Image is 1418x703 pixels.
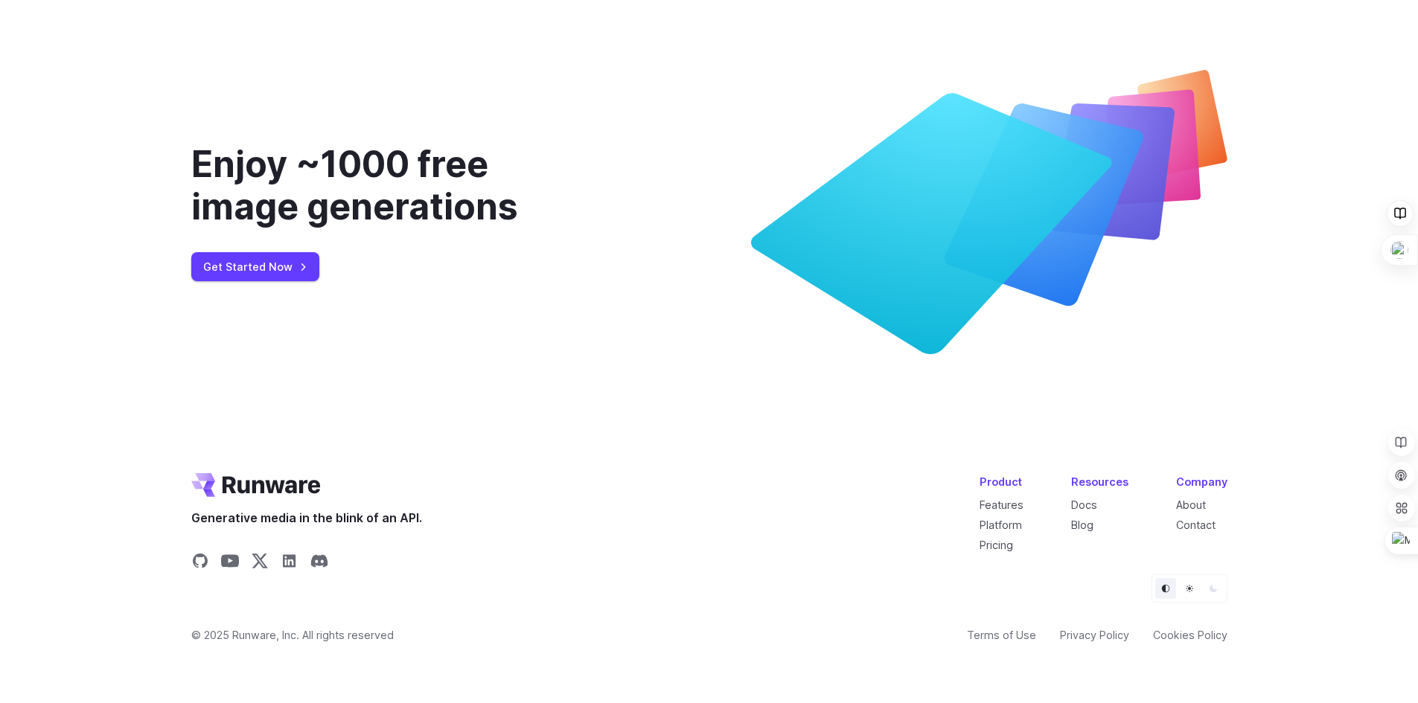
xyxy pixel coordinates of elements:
[191,509,422,528] span: Generative media in the blink of an API.
[980,473,1023,490] div: Product
[251,552,269,574] a: Share on X
[191,473,321,497] a: Go to /
[980,498,1023,511] a: Features
[1153,626,1227,643] a: Cookies Policy
[1179,578,1200,599] button: Light
[191,552,209,574] a: Share on GitHub
[281,552,298,574] a: Share on LinkedIn
[1152,574,1227,603] ul: Theme selector
[1203,578,1224,599] button: Dark
[1071,473,1128,490] div: Resources
[1176,473,1227,490] div: Company
[1071,519,1093,531] a: Blog
[980,519,1022,531] a: Platform
[1071,498,1097,511] a: Docs
[191,252,319,281] a: Get Started Now
[221,552,239,574] a: Share on YouTube
[1176,519,1216,531] a: Contact
[191,143,596,228] div: Enjoy ~1000 free image generations
[1176,498,1206,511] a: About
[967,626,1036,643] a: Terms of Use
[191,626,394,643] span: © 2025 Runware, Inc. All rights reserved
[310,552,328,574] a: Share on Discord
[1155,578,1176,599] button: Default
[1060,626,1129,643] a: Privacy Policy
[980,539,1013,551] a: Pricing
